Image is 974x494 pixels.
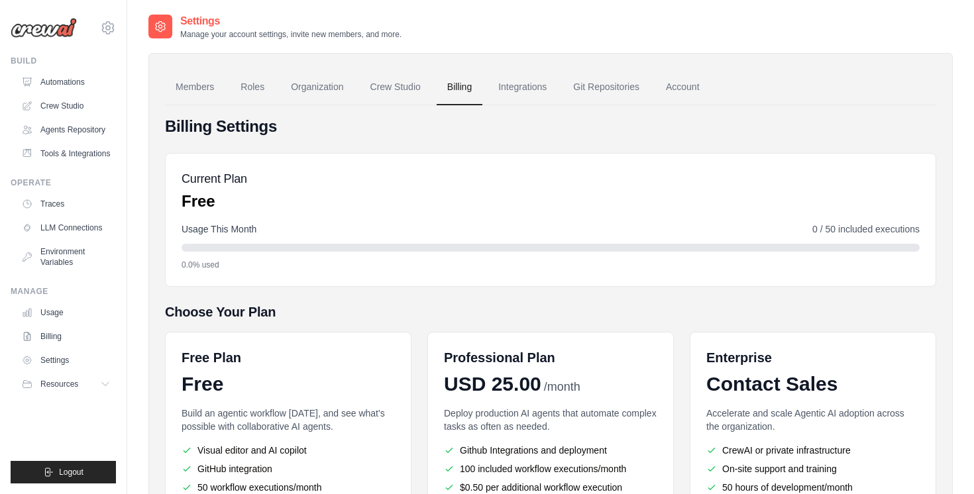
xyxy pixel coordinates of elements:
a: Usage [16,302,116,323]
li: GitHub integration [182,462,395,475]
img: Logo [11,18,77,38]
div: Contact Sales [706,372,920,396]
li: Github Integrations and deployment [444,444,657,457]
li: CrewAI or private infrastructure [706,444,920,457]
h6: Enterprise [706,348,920,367]
li: Visual editor and AI copilot [182,444,395,457]
h6: Professional Plan [444,348,555,367]
a: LLM Connections [16,217,116,238]
p: Free [182,191,247,212]
a: Settings [16,350,116,371]
li: 50 hours of development/month [706,481,920,494]
a: Crew Studio [16,95,116,117]
a: Tools & Integrations [16,143,116,164]
div: Free [182,372,395,396]
p: Manage your account settings, invite new members, and more. [180,29,402,40]
span: USD 25.00 [444,372,541,396]
a: Billing [437,70,482,105]
p: Accelerate and scale Agentic AI adoption across the organization. [706,407,920,433]
a: Agents Repository [16,119,116,140]
div: Build [11,56,116,66]
a: Automations [16,72,116,93]
span: 0.0% used [182,260,219,270]
li: 50 workflow executions/month [182,481,395,494]
h4: Billing Settings [165,116,936,137]
button: Resources [16,373,116,395]
a: Members [165,70,225,105]
li: 100 included workflow executions/month [444,462,657,475]
span: /month [544,378,580,396]
a: Integrations [488,70,557,105]
li: $0.50 per additional workflow execution [444,481,657,494]
a: Roles [230,70,275,105]
span: Resources [40,379,78,389]
a: Git Repositories [563,70,650,105]
a: Traces [16,193,116,215]
span: 0 / 50 included executions [812,222,920,236]
div: Operate [11,177,116,188]
a: Organization [280,70,354,105]
h5: Current Plan [182,170,247,188]
li: On-site support and training [706,462,920,475]
p: Build an agentic workflow [DATE], and see what's possible with collaborative AI agents. [182,407,395,433]
button: Logout [11,461,116,483]
a: Crew Studio [360,70,431,105]
span: Usage This Month [182,222,256,236]
div: Manage [11,286,116,297]
a: Account [655,70,710,105]
a: Billing [16,326,116,347]
p: Deploy production AI agents that automate complex tasks as often as needed. [444,407,657,433]
h6: Free Plan [182,348,241,367]
span: Logout [59,467,83,477]
a: Environment Variables [16,241,116,273]
h5: Choose Your Plan [165,303,936,321]
h2: Settings [180,13,402,29]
